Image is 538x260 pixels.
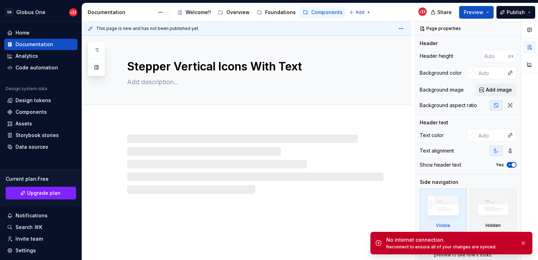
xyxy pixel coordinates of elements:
[215,7,252,18] a: Overview
[496,162,504,168] label: Yes
[186,9,211,16] div: Welcome!!
[16,9,45,16] div: Globus One
[96,26,199,31] span: This page is new and has not been published yet.
[15,97,51,104] div: Design tokens
[437,9,452,16] span: Share
[420,52,453,60] div: Header height
[6,187,76,199] a: Upgrade plan
[4,130,77,141] a: Storybook stories
[420,147,454,154] div: Text alignment
[420,69,462,76] div: Background color
[418,7,427,16] img: Globus Bank UX Team
[174,7,214,18] a: Welcome!!
[486,223,501,228] div: Hidden
[436,223,450,228] div: Visible
[420,86,464,93] div: Background image
[4,27,77,38] a: Home
[4,62,77,73] a: Code automation
[69,8,77,17] img: Globus Bank UX Team
[15,224,42,231] div: Search ⌘K
[15,29,30,36] div: Home
[300,7,345,18] a: Components
[226,9,250,16] div: Overview
[15,41,53,48] div: Documentation
[386,236,514,243] div: No internet connection.
[4,95,77,106] a: Design tokens
[4,222,77,233] button: Search ⌘K
[254,7,299,18] a: Foundations
[4,106,77,118] a: Components
[496,6,535,19] button: Publish
[508,53,514,59] p: px
[1,5,80,20] button: GBGlobus OneGlobus Bank UX Team
[459,6,494,19] button: Preview
[347,7,373,17] button: Add
[15,235,43,242] div: Invite team
[420,161,461,168] div: Show header text
[4,39,77,50] a: Documentation
[420,188,467,231] div: Visible
[481,50,508,62] input: Auto
[427,6,456,19] button: Share
[476,67,504,79] input: Auto
[386,244,514,250] div: Reconnect to ensure all of your changes are synced.
[15,64,58,71] div: Code automation
[4,245,77,256] a: Settings
[420,179,458,186] div: Side navigation
[4,50,77,62] a: Analytics
[464,9,483,16] span: Preview
[420,102,477,109] div: Background aspect ratio
[88,9,154,16] div: Documentation
[15,132,59,139] div: Storybook stories
[4,141,77,153] a: Data sources
[15,143,48,150] div: Data sources
[486,86,512,93] span: Add image
[27,190,61,197] span: Upgrade plan
[356,10,364,15] span: Add
[476,129,504,142] input: Auto
[470,188,517,231] div: Hidden
[507,9,525,16] span: Publish
[15,212,48,219] div: Notifications
[311,9,343,16] div: Components
[420,40,438,47] div: Header
[265,9,296,16] div: Foundations
[420,132,444,139] div: Text color
[4,118,77,129] a: Assets
[174,5,345,19] div: Page tree
[126,58,382,75] textarea: Stepper Vertical Icons With Text
[15,120,32,127] div: Assets
[476,83,517,96] button: Add image
[5,8,13,17] div: GB
[15,52,38,60] div: Analytics
[4,210,77,221] button: Notifications
[420,119,448,126] div: Header text
[15,247,36,254] div: Settings
[6,86,47,92] div: Design system data
[15,109,47,116] div: Components
[6,175,76,182] div: Current plan : Free
[4,233,77,244] a: Invite team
